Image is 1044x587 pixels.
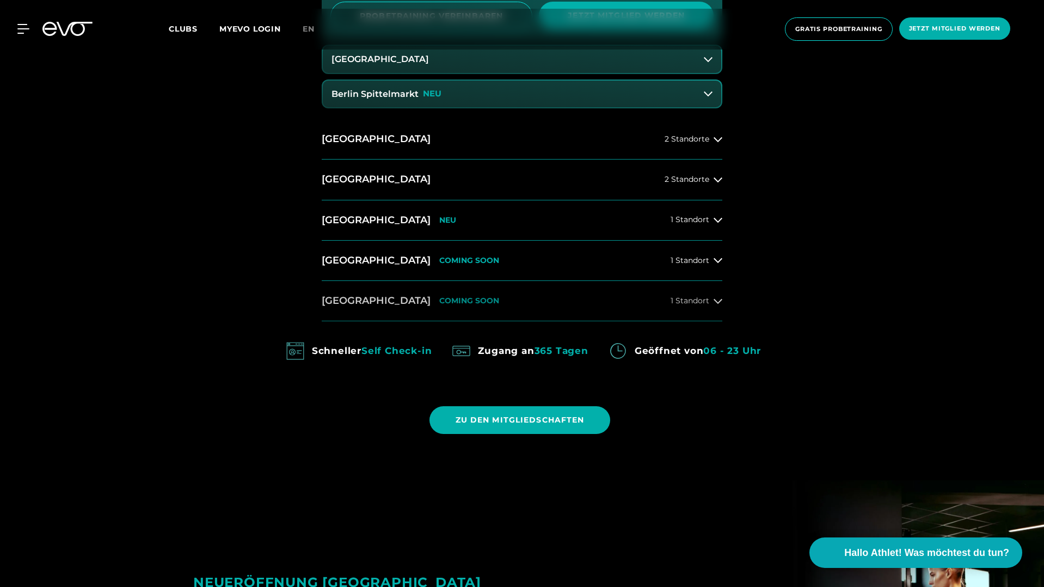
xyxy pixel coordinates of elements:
[331,89,419,99] h3: Berlin Spittelmarkt
[439,216,456,225] p: NEU
[429,398,615,442] a: ZU DEN MITGLIEDSCHAFTEN
[665,175,709,184] span: 2 Standorte
[478,342,588,359] div: Zugang an
[896,17,1014,41] a: Jetzt Mitglied werden
[439,256,499,265] p: COMING SOON
[909,24,1000,33] span: Jetzt Mitglied werden
[635,342,761,359] div: Geöffnet von
[322,254,431,267] h2: [GEOGRAPHIC_DATA]
[322,200,722,241] button: [GEOGRAPHIC_DATA]NEU1 Standort
[312,342,432,359] div: Schneller
[303,23,328,35] a: en
[423,89,441,99] p: NEU
[809,537,1022,568] button: Hallo Athlet! Was möchtest du tun?
[322,281,722,321] button: [GEOGRAPHIC_DATA]COMING SOON1 Standort
[303,24,315,34] span: en
[322,213,431,227] h2: [GEOGRAPHIC_DATA]
[322,241,722,281] button: [GEOGRAPHIC_DATA]COMING SOON1 Standort
[322,160,722,200] button: [GEOGRAPHIC_DATA]2 Standorte
[456,414,585,426] span: ZU DEN MITGLIEDSCHAFTEN
[322,132,431,146] h2: [GEOGRAPHIC_DATA]
[671,297,709,305] span: 1 Standort
[703,345,761,356] em: 06 - 23 Uhr
[671,216,709,224] span: 1 Standort
[323,46,721,73] button: [GEOGRAPHIC_DATA]
[283,339,308,363] img: evofitness
[671,256,709,265] span: 1 Standort
[169,24,198,34] span: Clubs
[439,296,499,305] p: COMING SOON
[795,25,882,34] span: Gratis Probetraining
[361,345,432,356] em: Self Check-in
[322,294,431,308] h2: [GEOGRAPHIC_DATA]
[323,81,721,108] button: Berlin SpittelmarktNEU
[219,24,281,34] a: MYEVO LOGIN
[169,23,219,34] a: Clubs
[322,119,722,160] button: [GEOGRAPHIC_DATA]2 Standorte
[606,339,630,363] img: evofitness
[782,17,896,41] a: Gratis Probetraining
[535,345,588,356] em: 365 Tagen
[449,339,474,363] img: evofitness
[331,54,429,64] h3: [GEOGRAPHIC_DATA]
[844,546,1009,560] span: Hallo Athlet! Was möchtest du tun?
[665,135,709,143] span: 2 Standorte
[322,173,431,186] h2: [GEOGRAPHIC_DATA]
